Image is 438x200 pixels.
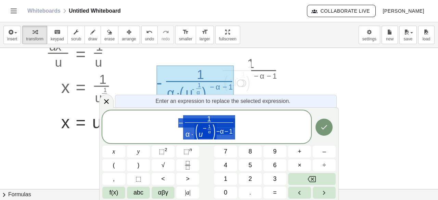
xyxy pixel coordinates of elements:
span: arrange [122,37,136,41]
span: ⬚ [136,174,141,184]
button: 7 [214,146,237,158]
span: , [113,174,115,184]
button: 2 [239,173,262,185]
span: αβγ [158,188,168,197]
button: [PERSON_NAME] [377,5,430,17]
span: ÷ [323,161,326,170]
button: 1 [214,173,237,185]
button: Divide [313,159,336,171]
span: 7 [224,147,227,156]
span: smaller [179,37,192,41]
span: − [203,125,207,132]
button: Right arrow [313,187,336,199]
button: Equals [263,187,286,199]
span: − [224,128,229,135]
span: settings [362,37,376,41]
span: f(x) [109,188,118,197]
span: · [190,131,195,138]
button: Superscript [176,146,199,158]
span: ( [194,123,199,139]
button: y [127,146,150,158]
span: × [298,161,301,170]
span: √ [162,161,165,170]
button: , [102,173,125,185]
i: format_size [202,28,208,36]
button: load [418,26,435,44]
span: . [249,188,251,197]
sup: n [189,147,192,152]
button: 4 [214,159,237,171]
button: ) [127,159,150,171]
span: ⬚ [183,148,189,155]
span: draw [88,37,97,41]
span: 4 [224,161,227,170]
button: 3 [263,173,286,185]
span: save [404,37,412,41]
button: fullscreen [215,26,240,44]
span: [PERSON_NAME] [383,8,424,14]
span: α [208,129,211,134]
button: Functions [102,187,125,199]
button: 9 [263,146,286,158]
button: Left arrow [288,187,311,199]
span: 6 [273,161,276,170]
span: 9 [273,147,276,156]
span: redo [162,37,170,41]
button: Absolute value [176,187,199,199]
span: insert [7,37,17,41]
span: abc [133,188,143,197]
button: scrub [67,26,85,44]
button: Greater than [176,173,199,185]
i: undo [146,28,153,36]
button: Times [288,159,311,171]
button: Fraction [176,159,199,171]
span: larger [199,37,210,41]
span: > [186,174,190,184]
span: ( [113,161,115,170]
button: settings [359,26,380,44]
button: transform [22,26,47,44]
button: Squared [152,146,175,158]
button: arrange [118,26,140,44]
span: ) [138,161,140,170]
button: Backspace [288,173,336,185]
span: ⬚ [159,148,165,155]
span: undo [145,37,154,41]
span: 1 [224,174,227,184]
span: | [189,189,191,196]
button: erase [101,26,118,44]
button: Alphabet [127,187,150,199]
span: Collaborate Live [313,8,370,14]
button: Toggle navigation [8,5,19,16]
button: 6 [263,159,286,171]
button: draw [85,26,101,44]
span: 2 [248,174,252,184]
button: redoredo [157,26,174,44]
span: | [185,189,186,196]
span: a [185,188,191,197]
span: α [220,128,224,135]
span: new [386,37,394,41]
button: 5 [239,159,262,171]
span: − [178,118,183,128]
button: Plus [288,146,311,158]
span: + [298,147,301,156]
span: fullscreen [219,37,236,41]
span: keypad [51,37,64,41]
span: = [273,188,277,197]
span: 1 [229,128,233,135]
button: Square root [152,159,175,171]
span: load [423,37,430,41]
span: 0 [224,188,227,197]
button: format_sizelarger [196,26,214,44]
span: x [113,147,115,156]
button: 8 [239,146,262,158]
button: insert [3,26,21,44]
span: 1 [208,124,211,129]
span: 5 [248,161,252,170]
i: redo [163,28,169,36]
span: 1 [207,115,211,123]
span: α [185,130,190,138]
button: format_sizesmaller [175,26,196,44]
span: erase [104,37,115,41]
